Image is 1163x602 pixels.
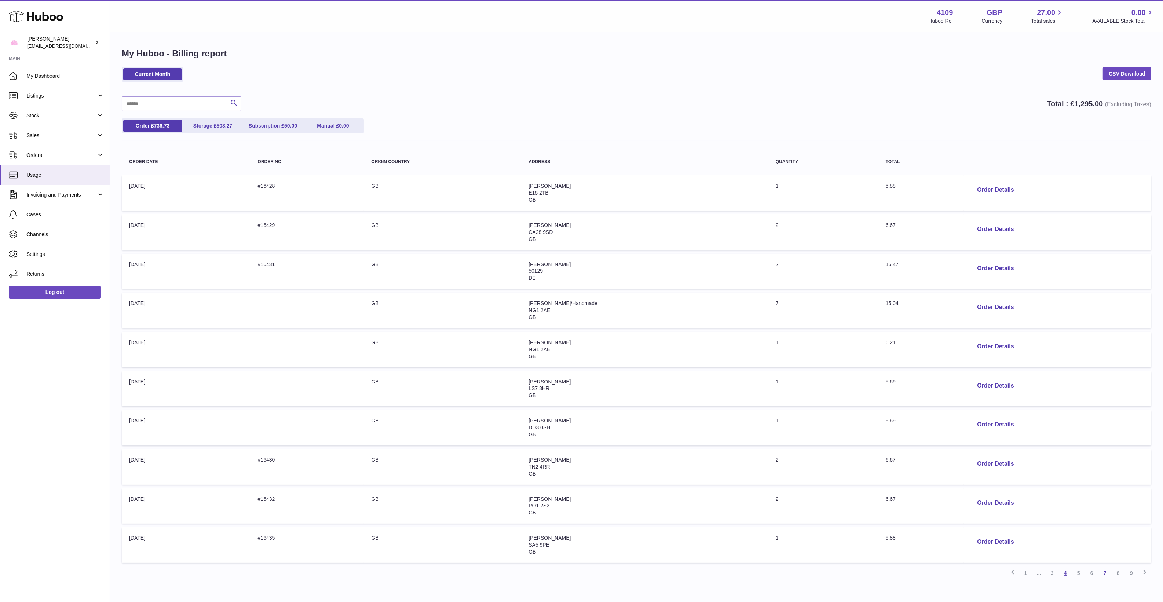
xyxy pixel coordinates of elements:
td: 1 [768,175,878,211]
span: GB [529,197,536,203]
span: Cases [26,211,104,218]
span: 5.69 [886,379,896,385]
a: Manual £0.00 [304,120,362,132]
span: Orders [26,152,96,159]
span: Returns [26,271,104,278]
button: Order Details [971,222,1020,237]
button: Order Details [971,183,1020,198]
div: [PERSON_NAME] [27,36,93,49]
span: [EMAIL_ADDRESS][DOMAIN_NAME] [27,43,108,49]
strong: GBP [987,8,1002,18]
th: Order Date [122,152,250,172]
div: Currency [982,18,1003,25]
button: Order Details [971,535,1020,550]
span: 5.88 [886,535,896,541]
span: PO1 2SX [529,503,550,509]
td: GB [364,293,521,328]
img: internalAdmin-4109@internal.huboo.com [9,37,20,48]
span: SA5 9PE [529,542,549,548]
span: 5.69 [886,418,896,423]
td: [DATE] [122,293,250,328]
span: 6.67 [886,496,896,502]
span: 0.00 [339,123,349,129]
span: E16 2TB [529,190,548,196]
td: #16435 [250,527,364,563]
a: CSV Download [1103,67,1151,80]
button: Order Details [971,378,1020,393]
span: 27.00 [1037,8,1055,18]
span: GB [529,471,536,477]
td: 2 [768,449,878,485]
td: #16430 [250,449,364,485]
td: #16432 [250,488,364,524]
td: [DATE] [122,175,250,211]
td: 2 [768,488,878,524]
button: Order Details [971,496,1020,511]
td: [DATE] [122,254,250,289]
td: [DATE] [122,371,250,407]
span: CA28 9SD [529,229,553,235]
td: 1 [768,371,878,407]
span: [PERSON_NAME] [529,379,571,385]
td: [DATE] [122,214,250,250]
a: 3 [1046,566,1059,580]
span: [PERSON_NAME] [529,418,571,423]
td: #16431 [250,254,364,289]
td: 2 [768,254,878,289]
span: GB [529,549,536,555]
span: Usage [26,172,104,179]
td: #16428 [250,175,364,211]
button: Order Details [971,261,1020,276]
span: NG1 2AE [529,307,550,313]
span: NG1 2AE [529,346,550,352]
td: GB [364,449,521,485]
strong: Total : £ [1047,100,1151,108]
span: 508.27 [216,123,232,129]
td: 7 [768,293,878,328]
span: Invoicing and Payments [26,191,96,198]
span: [PERSON_NAME] [529,457,571,463]
td: GB [364,410,521,445]
td: GB [364,488,521,524]
span: 6.21 [886,339,896,345]
strong: 4109 [937,8,953,18]
a: Log out [9,286,101,299]
th: Origin Country [364,152,521,172]
td: 1 [768,332,878,367]
span: 15.04 [886,300,899,306]
span: [PERSON_NAME] [529,261,571,267]
td: 1 [768,527,878,563]
h1: My Huboo - Billing report [122,48,1151,59]
th: Order no [250,152,364,172]
td: [DATE] [122,332,250,367]
a: 5 [1072,566,1085,580]
span: 50129 [529,268,543,274]
a: Subscription £50.00 [244,120,302,132]
a: 0.00 AVAILABLE Stock Total [1092,8,1154,25]
span: GB [529,432,536,437]
button: Order Details [971,339,1020,354]
span: Listings [26,92,96,99]
button: Order Details [971,417,1020,432]
td: GB [364,332,521,367]
td: [DATE] [122,488,250,524]
span: Stock [26,112,96,119]
div: Huboo Ref [929,18,953,25]
td: [DATE] [122,410,250,445]
span: 736.73 [154,123,169,129]
span: GB [529,236,536,242]
a: Storage £508.27 [183,120,242,132]
span: [PERSON_NAME] [529,535,571,541]
span: [PERSON_NAME] [529,183,571,189]
th: Address [521,152,768,172]
a: 8 [1112,566,1125,580]
button: Order Details [971,456,1020,471]
span: (Excluding Taxes) [1105,101,1151,107]
td: GB [364,214,521,250]
span: LS7 3HR [529,385,549,391]
a: 27.00 Total sales [1031,8,1064,25]
span: 0.00 [1131,8,1146,18]
span: 1,295.00 [1075,100,1103,108]
span: Sales [26,132,96,139]
span: Channels [26,231,104,238]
